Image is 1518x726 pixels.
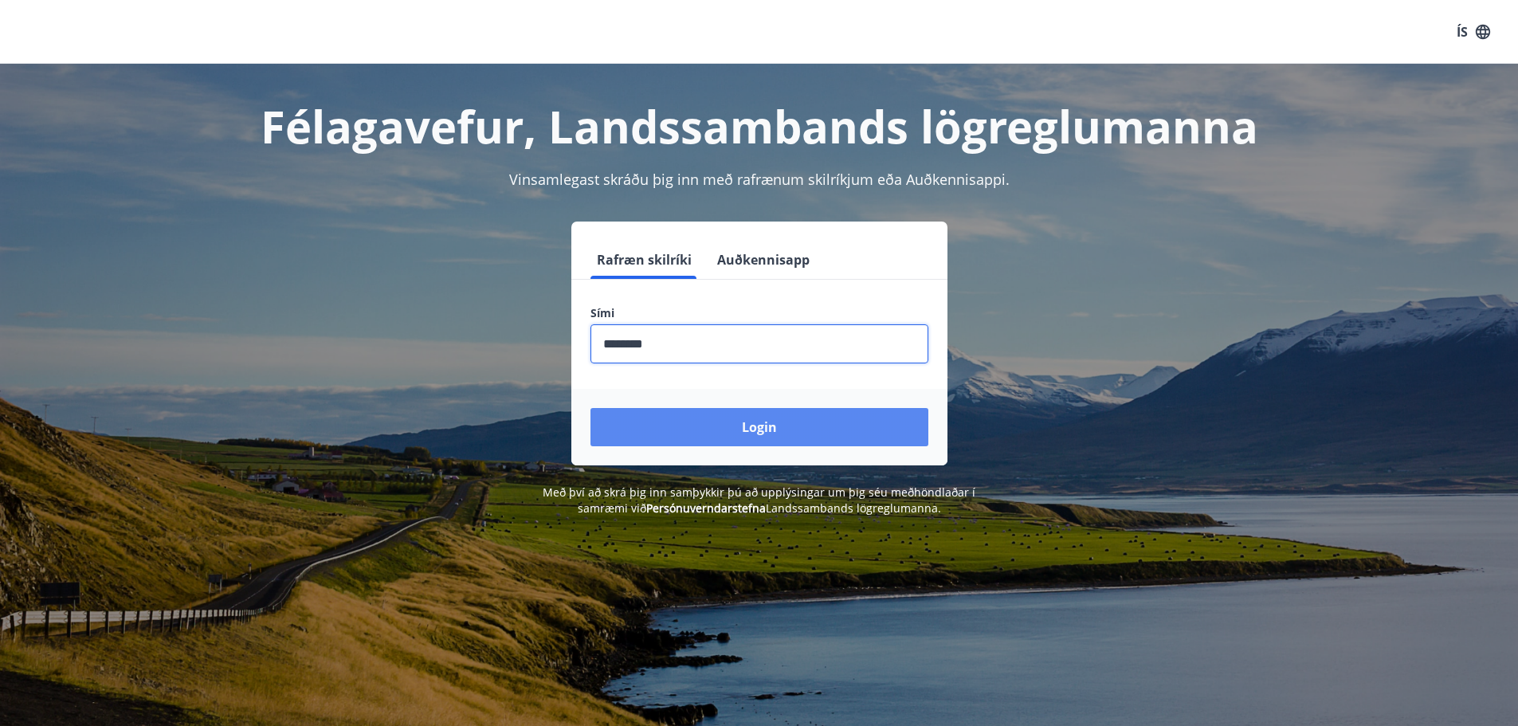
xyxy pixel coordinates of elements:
[590,408,928,446] button: Login
[1448,18,1499,46] button: ÍS
[205,96,1314,156] h1: Félagavefur, Landssambands lögreglumanna
[646,500,766,516] a: Persónuverndarstefna
[590,305,928,321] label: Sími
[711,241,816,279] button: Auðkennisapp
[509,170,1010,189] span: Vinsamlegast skráðu þig inn með rafrænum skilríkjum eða Auðkennisappi.
[590,241,698,279] button: Rafræn skilríki
[543,485,975,516] span: Með því að skrá þig inn samþykkir þú að upplýsingar um þig séu meðhöndlaðar í samræmi við Landssa...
